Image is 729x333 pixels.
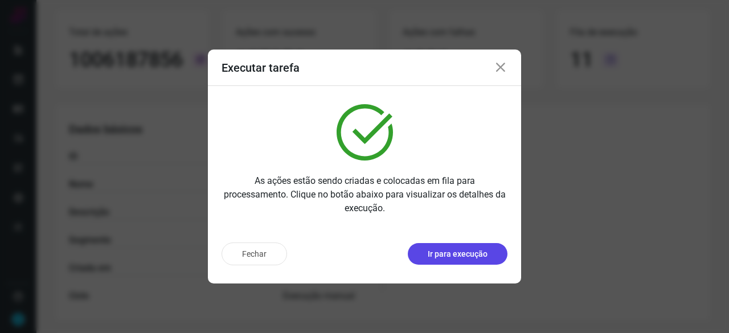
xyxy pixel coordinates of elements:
[222,61,300,75] h3: Executar tarefa
[337,104,393,161] img: verified.svg
[222,174,507,215] p: As ações estão sendo criadas e colocadas em fila para processamento. Clique no botão abaixo para ...
[408,243,507,265] button: Ir para execução
[428,248,488,260] p: Ir para execução
[222,242,287,265] button: Fechar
